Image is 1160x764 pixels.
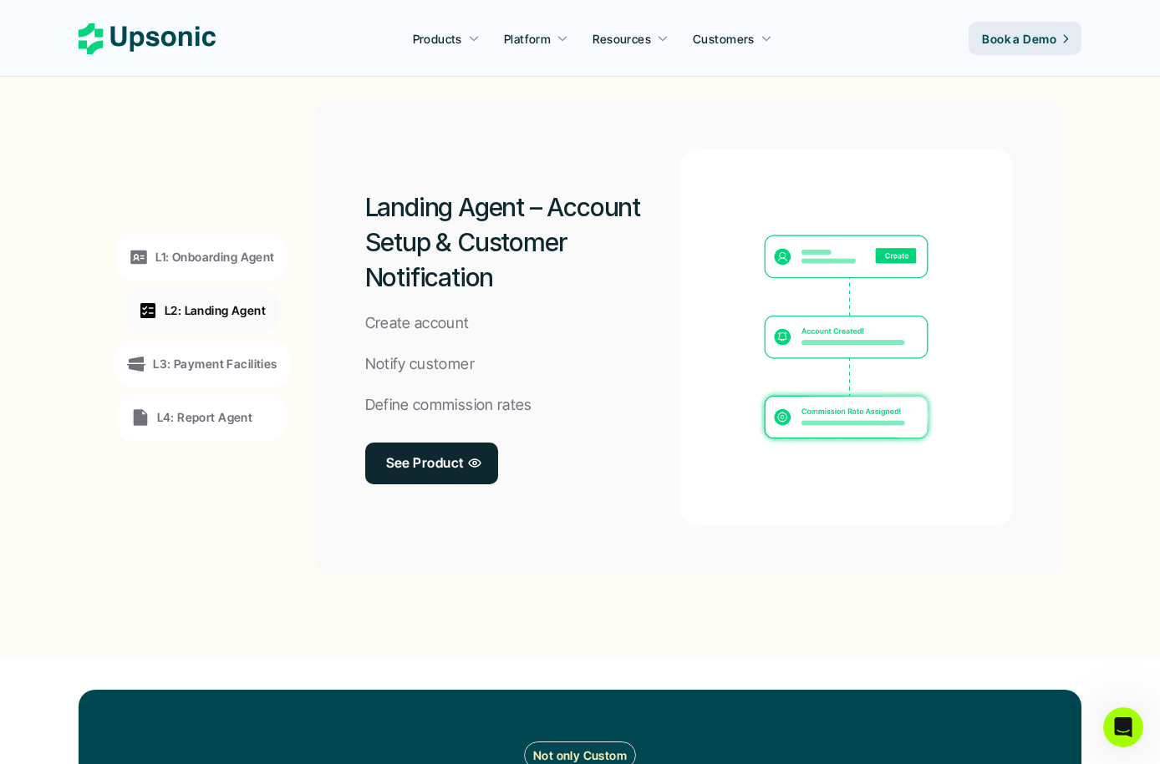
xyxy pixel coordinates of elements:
[365,393,532,417] p: Define commission rates
[593,30,651,48] p: Resources
[155,248,274,266] p: L1: Onboarding Agent
[693,30,755,48] p: Customers
[533,746,627,764] p: Not only Custom
[365,190,681,295] h2: Landing Agent – Account Setup & Customer Notification
[157,408,253,426] p: L4: Report Agent
[365,443,498,484] a: See Product
[365,311,470,336] p: Create account
[413,30,462,48] p: Products
[365,352,475,377] p: Notify customer
[969,22,1081,55] a: Book a Demo
[165,301,266,319] p: L2: Landing Agent
[386,451,464,475] p: See Product
[403,23,490,53] a: Products
[982,30,1056,48] p: Book a Demo
[153,355,277,372] p: L3: Payment Facilities
[1103,707,1143,747] iframe: Intercom live chat
[504,30,551,48] p: Platform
